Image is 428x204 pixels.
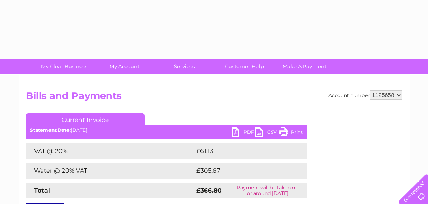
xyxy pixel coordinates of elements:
a: Make A Payment [272,59,337,74]
div: Account number [328,90,402,100]
td: £305.67 [194,163,293,179]
h2: Bills and Payments [26,90,402,105]
strong: Total [34,187,50,194]
a: CSV [255,127,279,139]
a: Customer Help [212,59,277,74]
a: My Clear Business [32,59,97,74]
strong: £366.80 [196,187,222,194]
b: Statement Date: [30,127,71,133]
td: Payment will be taken on or around [DATE] [229,183,306,198]
td: £61.13 [194,143,289,159]
a: Current Invoice [26,113,145,125]
td: Water @ 20% VAT [26,163,194,179]
a: PDF [232,127,255,139]
a: My Account [92,59,157,74]
div: [DATE] [26,127,307,133]
a: Print [279,127,303,139]
a: Services [152,59,217,74]
td: VAT @ 20% [26,143,194,159]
